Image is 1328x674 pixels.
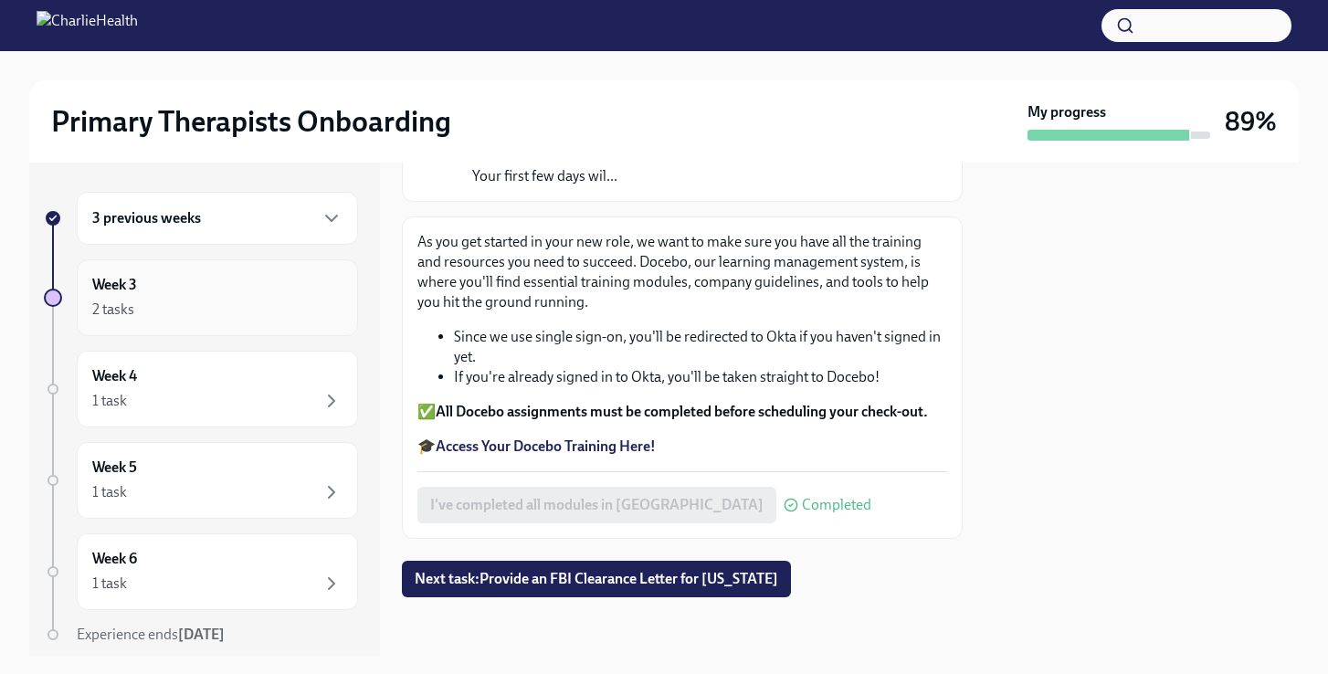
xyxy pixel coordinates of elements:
div: 1 task [92,391,127,411]
strong: All Docebo assignments must be completed before scheduling your check-out. [436,403,928,420]
div: 3 previous weeks [77,192,358,245]
div: 2 tasks [92,300,134,320]
div: 1 task [92,482,127,502]
h6: Week 4 [92,366,137,386]
strong: My progress [1028,102,1106,122]
li: If you're already signed in to Okta, you'll be taken straight to Docebo! [454,367,947,387]
a: Week 41 task [44,351,358,427]
a: Week 51 task [44,442,358,519]
h6: Week 5 [92,458,137,478]
h6: Week 6 [92,549,137,569]
h3: 89% [1225,105,1277,138]
p: Your first few days wil... [472,166,873,186]
span: Experience ends [77,626,225,643]
img: CharlieHealth [37,11,138,40]
li: Since we use single sign-on, you'll be redirected to Okta if you haven't signed in yet. [454,327,947,367]
h6: 3 previous weeks [92,208,201,228]
a: Access Your Docebo Training Here! [436,437,656,455]
p: As you get started in your new role, we want to make sure you have all the training and resources... [417,232,947,312]
strong: [DATE] [178,626,225,643]
a: Week 61 task [44,533,358,610]
span: Next task : Provide an FBI Clearance Letter for [US_STATE] [415,570,778,588]
div: 1 task [92,574,127,594]
p: 🎓 [417,437,947,457]
h2: Primary Therapists Onboarding [51,103,451,140]
h6: Week 3 [92,275,137,295]
p: ✅ [417,402,947,422]
span: Completed [802,498,871,512]
a: Week 32 tasks [44,259,358,336]
button: Next task:Provide an FBI Clearance Letter for [US_STATE] [402,561,791,597]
